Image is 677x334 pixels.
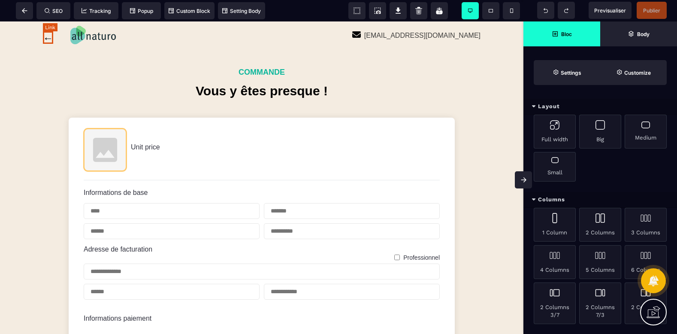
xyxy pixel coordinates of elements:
span: Open Style Manager [600,60,667,85]
div: Small [534,152,576,182]
div: Columns [523,192,677,208]
strong: Body [637,31,650,37]
span: Previsualiser [594,7,626,14]
div: Medium [625,115,667,149]
span: Popup [130,8,153,14]
span: Open Blocks [523,21,600,46]
h5: Adresse de facturation [84,222,440,232]
div: 4 Columns [534,245,576,279]
strong: Customize [624,70,651,76]
div: 5 Columns [579,245,621,279]
div: 2 Columns [579,208,621,242]
div: 1 Column [534,208,576,242]
span: Preview [589,2,632,19]
a: ← [43,11,53,22]
label: Informations paiement [84,293,151,301]
span: Screenshot [369,2,386,19]
div: 2 Columns 7/3 [579,282,621,324]
h5: Informations de base [84,167,440,175]
span: Open Layer Manager [600,21,677,46]
span: SEO [45,8,63,14]
div: 2 Columns 4/5 [625,282,667,324]
img: 6acba719752e8672151c7f0ce65807ce_Allnaturo-logo-fonce%CC%81.png [53,4,116,23]
span: Setting Body [222,8,261,14]
div: 2 Columns 3/7 [534,282,576,324]
label: Professionnel [403,233,440,240]
strong: Bloc [561,31,572,37]
div: 3 Columns [625,208,667,242]
span: Tracking [82,8,111,14]
span: Custom Block [169,8,210,14]
span: Publier [643,7,660,14]
div: 6 Columns [625,245,667,279]
div: Formation all Naturo [84,107,440,150]
div: Full width [534,115,576,149]
div: Layout [523,99,677,115]
img: Product image [84,107,127,150]
text: [EMAIL_ADDRESS][DOMAIN_NAME] [362,10,481,18]
span: Settings [534,60,600,85]
strong: Settings [561,70,581,76]
span: Unit price [131,122,160,129]
span: View components [348,2,366,19]
div: Big [579,115,621,149]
